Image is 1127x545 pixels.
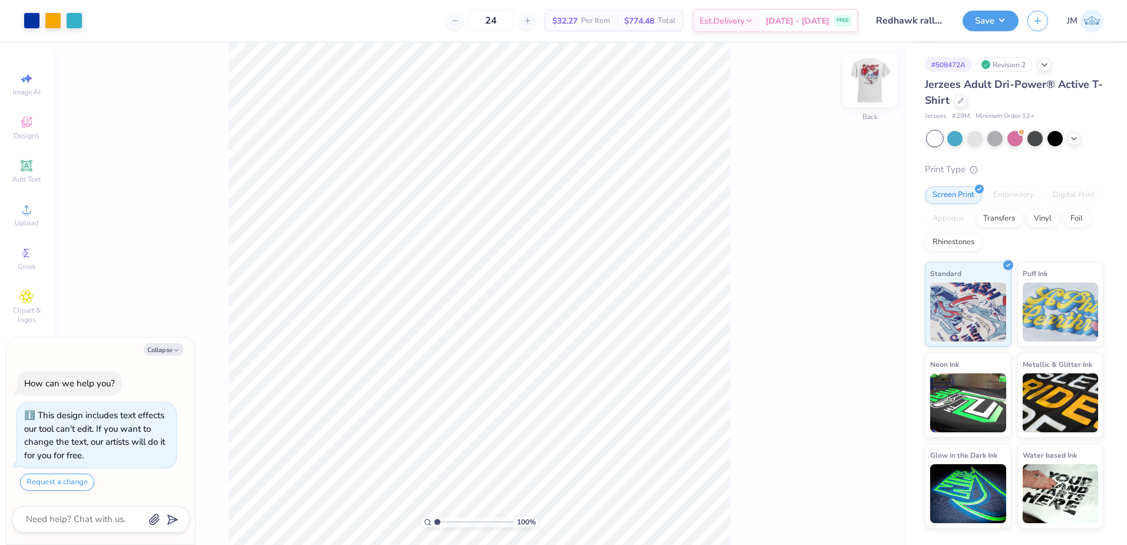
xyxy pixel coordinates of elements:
[867,9,954,32] input: Untitled Design
[976,210,1023,228] div: Transfers
[658,15,675,27] span: Total
[925,234,982,251] div: Rhinestones
[1023,267,1047,280] span: Puff Ink
[624,15,654,27] span: $774.48
[468,10,514,31] input: – –
[862,111,878,122] div: Back
[517,517,536,527] span: 100 %
[24,409,165,461] div: This design includes text effects our tool can't edit. If you want to change the text, our artist...
[925,111,946,122] span: Jerzees
[1067,9,1103,32] a: JM
[925,57,972,72] div: # 508472A
[963,11,1019,31] button: Save
[18,262,36,271] span: Greek
[930,358,959,370] span: Neon Ink
[930,373,1006,432] img: Neon Ink
[925,210,972,228] div: Applique
[13,87,41,97] span: Image AI
[144,343,183,356] button: Collapse
[12,175,41,184] span: Add Text
[925,186,982,204] div: Screen Print
[836,17,849,25] span: FREE
[20,474,94,491] button: Request a change
[1026,210,1059,228] div: Vinyl
[766,15,829,27] span: [DATE] - [DATE]
[1063,210,1090,228] div: Foil
[1023,283,1099,342] img: Puff Ink
[930,464,1006,523] img: Glow in the Dark Ink
[930,283,1006,342] img: Standard
[15,218,38,228] span: Upload
[986,186,1042,204] div: Embroidery
[14,131,39,140] span: Designs
[581,15,610,27] span: Per Item
[6,306,47,324] span: Clipart & logos
[1080,9,1103,32] img: Joshua Malaki
[1067,14,1077,28] span: JM
[1023,464,1099,523] img: Water based Ink
[976,111,1034,122] span: Minimum Order: 12 +
[930,267,961,280] span: Standard
[930,449,997,461] span: Glow in the Dark Ink
[925,163,1103,176] div: Print Type
[925,77,1103,107] span: Jerzees Adult Dri-Power® Active T-Shirt
[1045,186,1102,204] div: Digital Print
[24,377,115,389] div: How can we help you?
[552,15,578,27] span: $32.27
[846,57,894,104] img: Back
[700,15,744,27] span: Est. Delivery
[1023,358,1092,370] span: Metallic & Glitter Ink
[1023,449,1077,461] span: Water based Ink
[978,57,1032,72] div: Revision 2
[952,111,970,122] span: # 29M
[1023,373,1099,432] img: Metallic & Glitter Ink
